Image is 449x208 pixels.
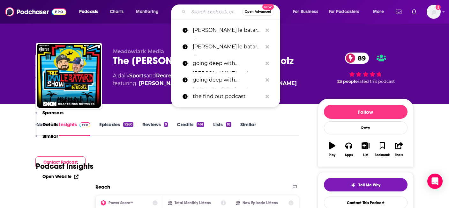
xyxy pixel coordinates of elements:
[113,72,297,87] div: A daily podcast
[123,122,133,127] div: 9260
[156,73,185,79] a: Recreation
[139,80,184,87] a: Dan Le Batard
[35,156,86,168] button: Contact Podcast
[436,5,441,10] svg: Add a profile image
[329,153,335,157] div: Play
[164,122,168,127] div: 9
[113,80,297,87] span: featuring
[427,5,441,19] button: Show profile menu
[324,121,408,134] div: Rate
[95,184,110,190] h2: Reach
[193,55,262,72] p: going deep with chad and jt
[324,105,408,119] button: Follow
[171,72,280,88] a: going deep with [PERSON_NAME] and [PERSON_NAME]
[142,121,168,136] a: Reviews9
[262,4,274,10] span: New
[324,138,340,161] button: Play
[226,122,231,127] div: 18
[146,73,156,79] span: and
[131,7,167,17] button: open menu
[129,73,146,79] a: Sports
[177,4,286,19] div: Search podcasts, credits, & more...
[345,153,353,157] div: Apps
[245,10,271,13] span: Open Advanced
[369,7,392,17] button: open menu
[324,178,408,191] button: tell me why sparkleTell Me Why
[42,121,58,127] p: Details
[358,183,380,188] span: Tell Me Why
[110,7,123,16] span: Charts
[395,153,403,157] div: Share
[329,7,359,16] span: For Podcasters
[357,138,374,161] button: List
[375,153,390,157] div: Bookmark
[197,122,204,127] div: 461
[113,48,164,54] span: Meadowlark Media
[193,22,262,39] p: dan le batard show
[427,5,441,19] span: Logged in as jerryparshall
[318,48,414,88] div: 89 23 peoplerated this podcast
[75,7,106,17] button: open menu
[288,7,326,17] button: open menu
[243,201,278,205] h2: New Episode Listens
[42,133,58,139] p: Similar
[325,7,369,17] button: open menu
[177,121,204,136] a: Credits461
[351,183,356,188] img: tell me why sparkle
[35,121,58,133] button: Details
[345,53,369,64] a: 89
[213,121,231,136] a: Lists18
[340,138,357,161] button: Apps
[293,7,318,16] span: For Business
[427,5,441,19] img: User Profile
[374,138,391,161] button: Bookmark
[171,55,280,72] a: going deep with [PERSON_NAME] and [PERSON_NAME]
[393,6,404,17] a: Show notifications dropdown
[193,88,262,105] p: the find out podcast
[136,7,159,16] span: Monitoring
[240,121,256,136] a: Similar
[193,72,262,88] p: going deep with chad and jt
[373,7,384,16] span: More
[171,22,280,39] a: [PERSON_NAME] le batard show
[42,174,79,179] a: Open Website
[358,79,395,84] span: rated this podcast
[189,7,242,17] input: Search podcasts, credits, & more...
[427,174,443,189] div: Open Intercom Messenger
[35,133,58,145] button: Similar
[171,39,280,55] a: [PERSON_NAME] le batard show
[193,39,262,55] p: dan le batard show
[171,88,280,105] a: the find out podcast
[5,6,66,18] img: Podchaser - Follow, Share and Rate Podcasts
[109,201,133,205] h2: Power Score™
[409,6,419,17] a: Show notifications dropdown
[106,7,127,17] a: Charts
[99,121,133,136] a: Episodes9260
[337,79,358,84] span: 23 people
[79,7,98,16] span: Podcasts
[175,201,211,205] h2: Total Monthly Listens
[363,153,368,157] div: List
[242,8,274,16] button: Open AdvancedNew
[391,138,407,161] button: Share
[351,53,369,64] span: 89
[37,44,101,108] img: The Dan Le Batard Show with Stugotz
